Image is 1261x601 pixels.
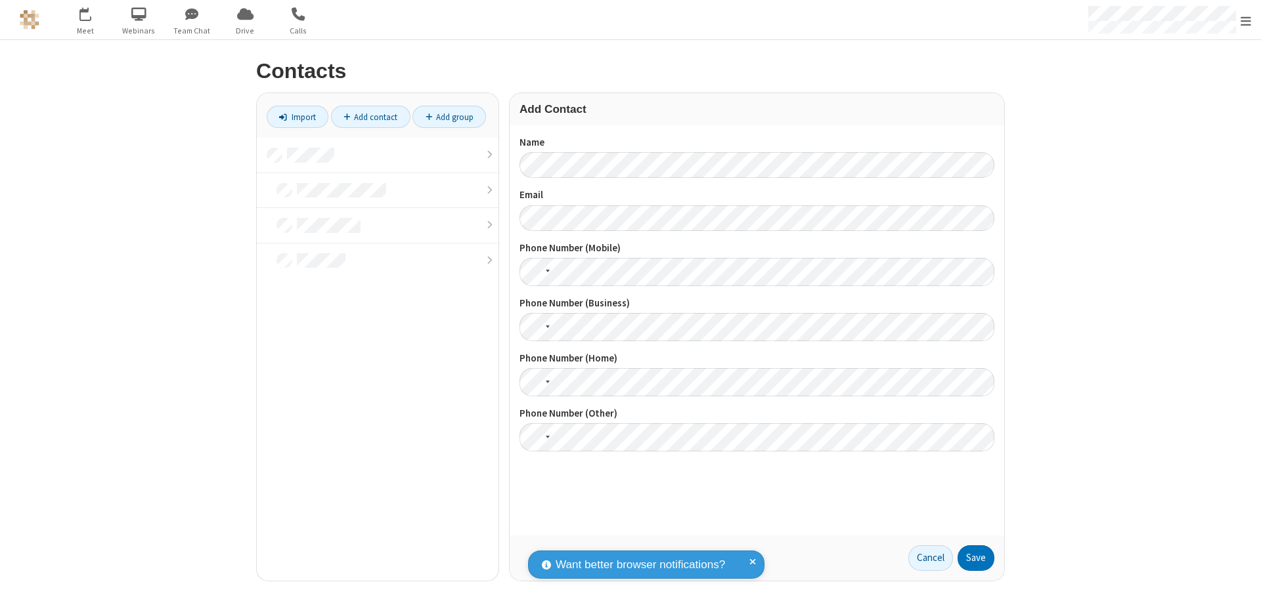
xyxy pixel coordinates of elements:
[520,406,994,421] label: Phone Number (Other)
[167,25,217,37] span: Team Chat
[520,423,554,451] div: United States: + 1
[520,188,994,203] label: Email
[267,106,328,128] a: Import
[520,368,554,396] div: United States: + 1
[274,25,323,37] span: Calls
[958,545,994,571] button: Save
[520,313,554,341] div: United States: + 1
[520,103,994,115] h3: Add Contact
[520,296,994,311] label: Phone Number (Business)
[20,10,39,30] img: QA Selenium DO NOT DELETE OR CHANGE
[221,25,270,37] span: Drive
[520,241,994,256] label: Phone Number (Mobile)
[412,106,486,128] a: Add group
[114,25,164,37] span: Webinars
[520,351,994,366] label: Phone Number (Home)
[256,60,1005,83] h2: Contacts
[908,545,953,571] a: Cancel
[556,556,725,573] span: Want better browser notifications?
[61,25,110,37] span: Meet
[89,7,97,17] div: 1
[331,106,410,128] a: Add contact
[520,258,554,286] div: United States: + 1
[520,135,994,150] label: Name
